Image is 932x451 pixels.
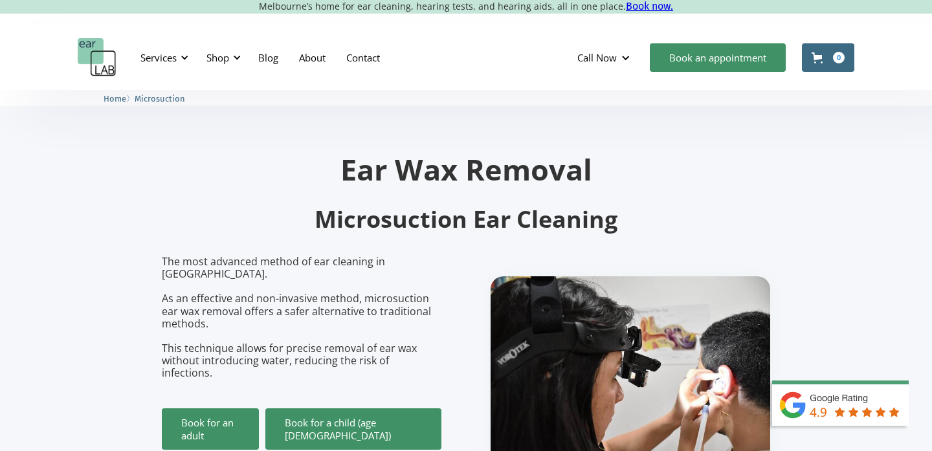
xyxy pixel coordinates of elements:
[162,155,770,184] h1: Ear Wax Removal
[162,408,259,450] a: Book for an adult
[833,52,845,63] div: 0
[802,43,854,72] a: Open cart
[135,92,185,104] a: Microsuction
[135,94,185,104] span: Microsuction
[140,51,177,64] div: Services
[567,38,643,77] div: Call Now
[206,51,229,64] div: Shop
[162,256,441,380] p: The most advanced method of ear cleaning in [GEOGRAPHIC_DATA]. As an effective and non-invasive m...
[104,92,126,104] a: Home
[78,38,116,77] a: home
[289,39,336,76] a: About
[133,38,192,77] div: Services
[577,51,617,64] div: Call Now
[104,94,126,104] span: Home
[265,408,441,450] a: Book for a child (age [DEMOGRAPHIC_DATA])
[162,204,770,235] h2: Microsuction Ear Cleaning
[104,92,135,105] li: 〉
[336,39,390,76] a: Contact
[248,39,289,76] a: Blog
[199,38,245,77] div: Shop
[650,43,786,72] a: Book an appointment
